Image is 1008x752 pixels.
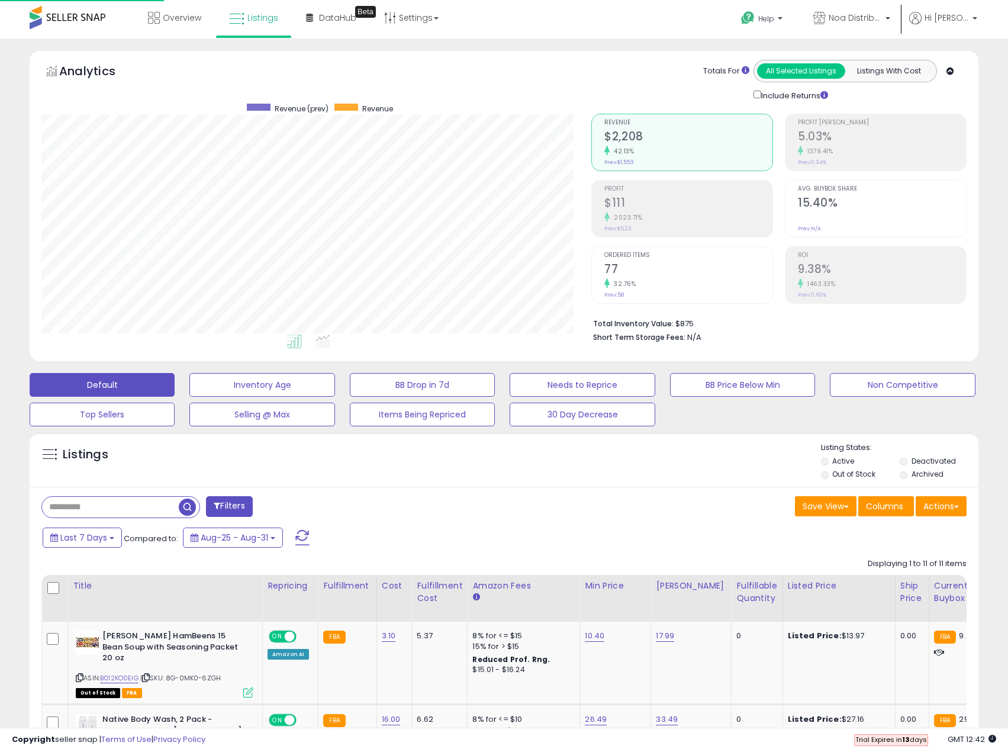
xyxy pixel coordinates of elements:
span: OFF [295,632,314,642]
button: All Selected Listings [757,63,845,79]
button: Save View [795,496,856,516]
button: Needs to Reprice [510,373,655,397]
i: Get Help [740,11,755,25]
button: Items Being Repriced [350,403,495,426]
span: Overview [163,12,201,24]
small: FBA [934,631,956,644]
h2: 9.38% [798,262,966,278]
a: Terms of Use [101,734,152,745]
button: 30 Day Decrease [510,403,655,426]
div: Repricing [268,580,313,592]
b: Listed Price: [788,630,842,641]
li: $875 [593,316,958,330]
small: 42.13% [610,147,634,156]
span: Columns [866,500,903,512]
div: Amazon Fees [472,580,575,592]
label: Active [832,456,854,466]
div: Tooltip anchor [355,6,376,18]
span: FBA [122,688,142,698]
label: Out of Stock [832,469,875,479]
span: Trial Expires in days [855,735,927,744]
button: Aug-25 - Aug-31 [183,528,283,548]
div: Totals For [703,66,749,77]
div: Displaying 1 to 11 of 11 items [868,558,967,570]
div: 0 [736,631,773,641]
div: $13.97 [788,631,886,641]
a: 26.49 [585,714,607,725]
div: Fulfillment Cost [417,580,462,605]
div: Min Price [585,580,646,592]
b: Total Inventory Value: [593,319,674,329]
h2: 15.40% [798,196,966,212]
img: 31rwSgqkfVL._SL40_.jpg [76,714,99,738]
span: Aug-25 - Aug-31 [201,532,268,544]
div: $15.01 - $16.24 [472,665,571,675]
span: ROI [798,252,966,259]
h5: Listings [63,446,108,463]
small: 1463.33% [803,279,835,288]
button: Last 7 Days [43,528,122,548]
span: Compared to: [124,533,178,544]
span: Revenue [604,120,772,126]
div: Include Returns [745,88,842,102]
div: Title [73,580,257,592]
div: 0.00 [900,714,920,725]
small: Prev: $1,553 [604,159,634,166]
div: Listed Price [788,580,890,592]
button: BB Drop in 7d [350,373,495,397]
small: FBA [934,714,956,727]
b: Listed Price: [788,714,842,725]
div: ASIN: [76,631,253,696]
b: Short Term Storage Fees: [593,332,685,342]
div: Current Buybox Price [934,580,995,605]
button: Top Sellers [30,403,175,426]
a: 33.49 [656,714,678,725]
span: Listings [247,12,278,24]
label: Archived [912,469,943,479]
button: Non Competitive [830,373,975,397]
div: 6.62 [417,714,458,725]
b: [PERSON_NAME] HamBeens 15 Bean Soup with Seasoning Packet 20 oz [102,631,246,667]
strong: Copyright [12,734,55,745]
p: Listing States: [821,442,978,454]
div: 15% for > $15 [472,641,571,652]
div: [PERSON_NAME] [656,580,726,592]
span: Ordered Items [604,252,772,259]
span: All listings that are currently out of stock and unavailable for purchase on Amazon [76,688,120,698]
a: 10.40 [585,630,604,642]
span: Hi [PERSON_NAME] [925,12,969,24]
h5: Analytics [59,63,139,82]
small: 2023.71% [610,213,642,222]
span: DataHub [319,12,356,24]
a: Privacy Policy [153,734,205,745]
span: Noa Distribution [829,12,882,24]
div: Ship Price [900,580,924,605]
div: 5.37 [417,631,458,641]
b: Reduced Prof. Rng. [472,654,550,664]
button: Filters [206,496,252,517]
span: Revenue (prev) [275,104,329,114]
div: 8% for <= $15 [472,631,571,641]
small: Prev: N/A [798,225,821,232]
small: Prev: 0.34% [798,159,826,166]
small: 1379.41% [803,147,833,156]
a: Help [732,2,794,38]
div: Fulfillment [323,580,371,592]
h2: $2,208 [604,130,772,146]
span: Profit [604,186,772,192]
small: FBA [323,631,345,644]
span: Help [758,14,774,24]
div: Fulfillable Quantity [736,580,777,605]
a: B012KO0EIG [100,673,139,683]
div: $27.16 [788,714,886,725]
h2: $111 [604,196,772,212]
button: Actions [916,496,967,516]
div: seller snap | | [12,734,205,745]
small: Prev: 58 [604,291,624,298]
span: Revenue [362,104,393,114]
small: FBA [323,714,345,727]
span: N/A [687,332,701,343]
span: | SKU: 8G-0MK0-6ZGH [140,673,221,683]
a: 16.00 [382,714,401,725]
button: Columns [858,496,914,516]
